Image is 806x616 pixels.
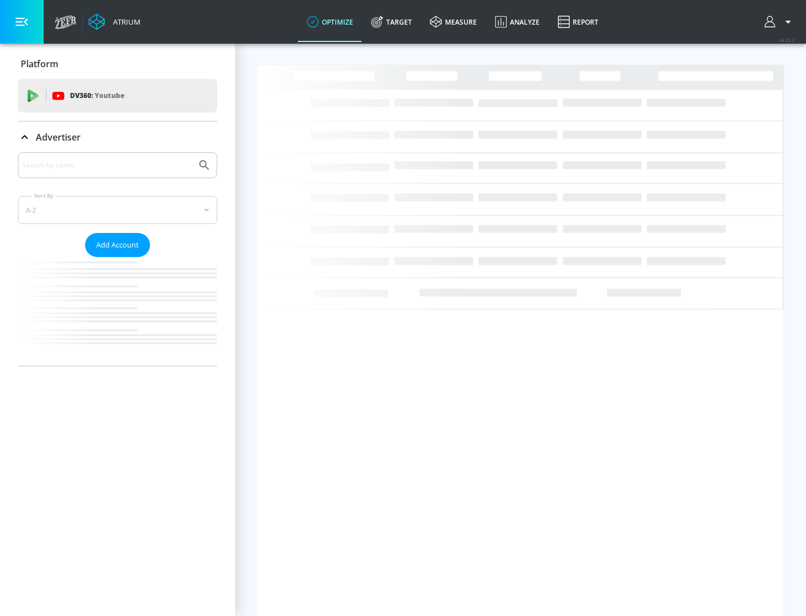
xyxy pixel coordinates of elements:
[18,79,217,113] div: DV360: Youtube
[362,2,421,42] a: Target
[779,37,795,43] span: v 4.25.2
[96,239,139,251] span: Add Account
[70,90,124,102] p: DV360:
[549,2,607,42] a: Report
[18,122,217,153] div: Advertiser
[88,13,140,30] a: Atrium
[18,257,217,366] nav: list of Advertiser
[18,196,217,224] div: A-Z
[36,131,81,143] p: Advertiser
[21,58,58,70] p: Platform
[32,192,56,199] label: Sort By
[109,17,140,27] div: Atrium
[18,152,217,366] div: Advertiser
[298,2,362,42] a: optimize
[421,2,486,42] a: measure
[95,90,124,101] p: Youtube
[486,2,549,42] a: Analyze
[22,158,192,172] input: Search by name
[85,233,150,257] button: Add Account
[18,48,217,80] div: Platform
